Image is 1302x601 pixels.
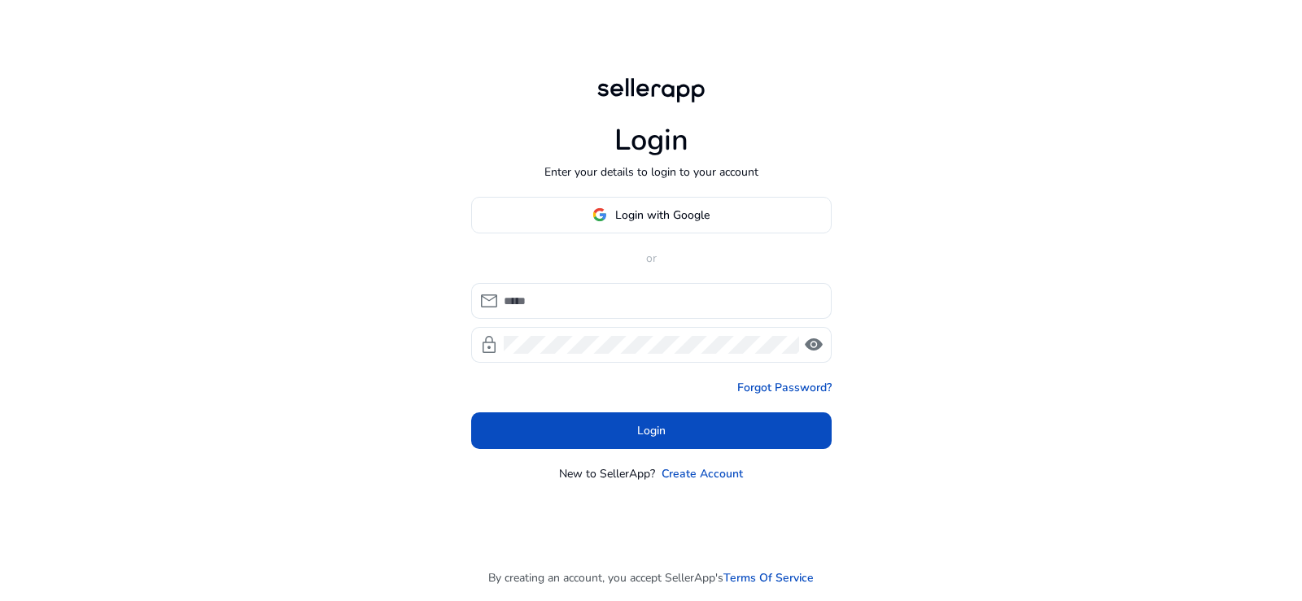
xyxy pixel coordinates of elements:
span: Login [637,422,666,439]
p: New to SellerApp? [559,465,655,482]
a: Create Account [662,465,743,482]
img: google-logo.svg [592,207,607,222]
button: Login [471,412,832,449]
span: visibility [804,335,824,355]
span: Login with Google [615,207,710,224]
button: Login with Google [471,197,832,233]
a: Terms Of Service [723,569,814,586]
a: Forgot Password? [737,379,832,396]
span: lock [479,335,499,355]
span: mail [479,291,499,311]
h1: Login [614,123,688,158]
p: or [471,250,832,267]
p: Enter your details to login to your account [544,163,758,181]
